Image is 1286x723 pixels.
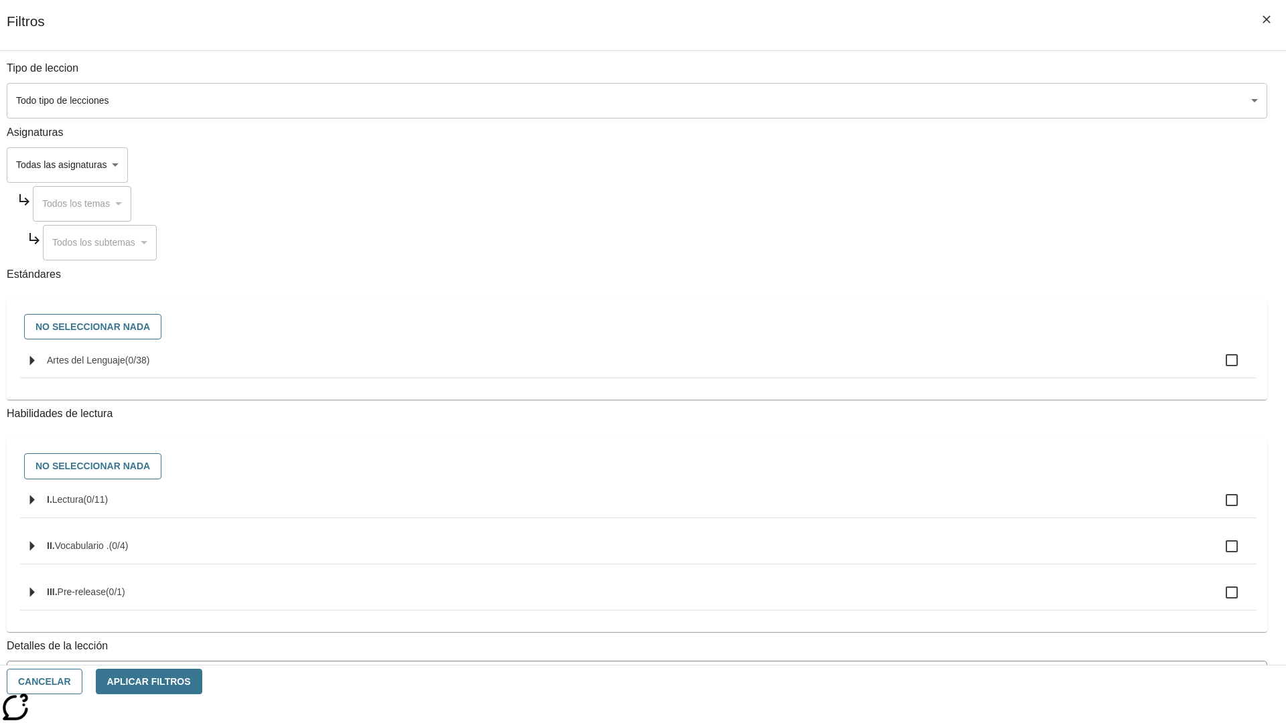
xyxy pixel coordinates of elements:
p: Estándares [7,267,1267,283]
button: Aplicar Filtros [96,669,202,695]
span: 0 estándares seleccionados/1 estándares en grupo [106,586,125,597]
span: III. [47,586,58,597]
span: Pre-release [58,586,106,597]
div: Seleccione una Asignatura [7,147,128,183]
div: Seleccione una Asignatura [33,186,131,222]
p: Habilidades de lectura [7,406,1267,422]
h1: Filtros [7,13,45,50]
div: Seleccione un tipo de lección [7,83,1267,118]
button: Cerrar los filtros del Menú lateral [1253,5,1281,33]
button: Cancelar [7,669,82,695]
div: Seleccione una Asignatura [43,225,157,260]
span: 0 estándares seleccionados/38 estándares en grupo [125,355,150,366]
span: 0 estándares seleccionados/11 estándares en grupo [83,494,108,505]
span: I. [47,494,52,505]
button: No seleccionar nada [24,453,161,479]
span: II. [47,540,55,551]
div: Seleccione habilidades [17,450,1257,483]
span: Artes del Lenguaje [47,355,125,366]
button: No seleccionar nada [24,314,161,340]
ul: Seleccione estándares [20,343,1257,389]
div: La Actividad cubre los factores a considerar para el ajuste automático del lexile [7,661,1267,690]
span: 0 estándares seleccionados/4 estándares en grupo [109,540,129,551]
div: Seleccione estándares [17,311,1257,343]
span: Vocabulario . [55,540,109,551]
span: Lectura [52,494,84,505]
p: Asignaturas [7,125,1267,141]
p: Detalles de la lección [7,639,1267,654]
ul: Seleccione habilidades [20,483,1257,621]
p: Tipo de leccion [7,61,1267,76]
